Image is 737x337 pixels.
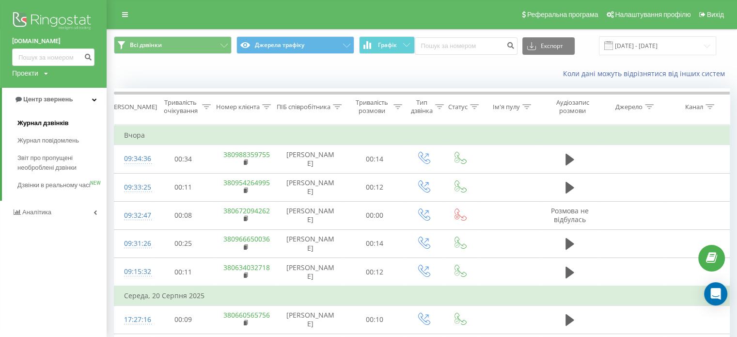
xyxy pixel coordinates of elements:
div: Тривалість очікування [161,98,200,115]
a: 380660565756 [223,310,270,320]
div: 09:33:25 [124,178,143,197]
td: 00:14 [345,145,405,173]
td: 00:11 [153,173,214,201]
td: 00:10 [345,305,405,334]
span: Налаштування профілю [615,11,690,18]
button: Всі дзвінки [114,36,232,54]
a: [DOMAIN_NAME] [12,36,94,46]
div: 09:15:32 [124,262,143,281]
div: Open Intercom Messenger [704,282,727,305]
a: 380966650036 [223,234,270,243]
span: Журнал повідомлень [17,136,79,145]
a: 380672094262 [223,206,270,215]
td: 00:00 [345,201,405,229]
span: Розмова не відбулась [551,206,589,224]
span: Звіт про пропущені необроблені дзвінки [17,153,102,173]
td: 00:11 [153,258,214,287]
div: Джерело [615,103,643,111]
input: Пошук за номером [12,48,94,66]
div: Канал [685,103,703,111]
div: 09:34:36 [124,149,143,168]
div: Проекти [12,68,38,78]
a: Коли дані можуть відрізнятися вiд інших систем [563,69,730,78]
td: 00:25 [153,229,214,257]
td: [PERSON_NAME] [277,229,345,257]
span: Аналiтика [22,209,51,216]
a: Центр звернень [2,88,107,111]
span: Дзвінки в реальному часі [17,180,90,190]
td: [PERSON_NAME] [277,145,345,173]
td: 00:14 [345,229,405,257]
td: 00:08 [153,201,214,229]
a: Журнал повідомлень [17,132,107,149]
td: 00:12 [345,173,405,201]
span: Центр звернень [23,96,73,103]
button: Джерела трафіку [236,36,354,54]
a: 380954264995 [223,178,270,187]
a: Звіт про пропущені необроблені дзвінки [17,149,107,177]
div: Аудіозапис розмови [549,98,596,115]
span: Реферальна програма [527,11,598,18]
td: [PERSON_NAME] [277,305,345,334]
span: Графік [378,42,397,48]
td: [PERSON_NAME] [277,173,345,201]
td: [PERSON_NAME] [277,201,345,229]
div: 09:32:47 [124,206,143,225]
span: Журнал дзвінків [17,118,69,128]
td: 00:12 [345,258,405,287]
button: Графік [359,36,415,54]
a: Журнал дзвінків [17,114,107,132]
div: 09:31:26 [124,234,143,253]
div: 17:27:16 [124,310,143,329]
span: Всі дзвінки [130,41,162,49]
input: Пошук за номером [415,37,517,55]
td: [PERSON_NAME] [277,258,345,287]
a: Дзвінки в реальному часіNEW [17,177,107,194]
div: Статус [448,103,468,111]
div: Тривалість розмови [353,98,391,115]
div: Ім'я пулу [493,103,520,111]
img: Ringostat logo [12,10,94,34]
a: 380988359755 [223,150,270,159]
a: 380634032718 [223,263,270,272]
div: [PERSON_NAME] [108,103,157,111]
td: 00:09 [153,305,214,334]
span: Вихід [707,11,724,18]
div: Номер клієнта [216,103,260,111]
td: 00:34 [153,145,214,173]
button: Експорт [522,37,575,55]
div: Тип дзвінка [411,98,433,115]
div: ПІБ співробітника [277,103,330,111]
